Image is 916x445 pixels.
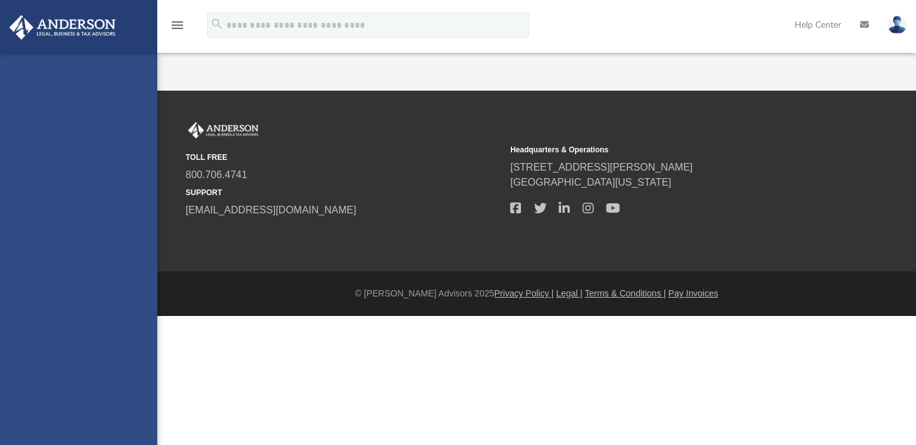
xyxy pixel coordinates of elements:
a: 800.706.4741 [186,169,247,180]
small: Headquarters & Operations [510,144,826,155]
a: Legal | [556,288,583,298]
i: menu [170,18,185,33]
a: Privacy Policy | [494,288,554,298]
i: search [210,17,224,31]
img: Anderson Advisors Platinum Portal [6,15,120,40]
small: SUPPORT [186,187,501,198]
div: © [PERSON_NAME] Advisors 2025 [157,287,916,300]
a: Pay Invoices [668,288,718,298]
a: [EMAIL_ADDRESS][DOMAIN_NAME] [186,205,356,215]
a: [GEOGRAPHIC_DATA][US_STATE] [510,177,671,188]
small: TOLL FREE [186,152,501,163]
a: Terms & Conditions | [585,288,666,298]
img: User Pic [888,16,907,34]
a: [STREET_ADDRESS][PERSON_NAME] [510,162,693,172]
a: menu [170,24,185,33]
img: Anderson Advisors Platinum Portal [186,122,261,138]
